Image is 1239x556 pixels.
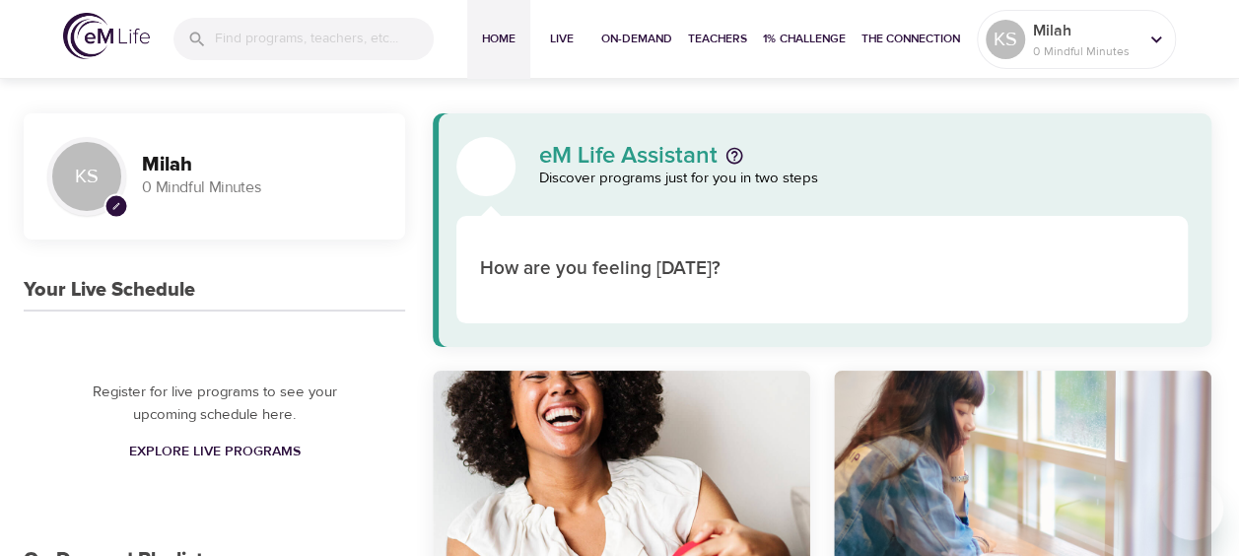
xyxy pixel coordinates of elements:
[47,137,126,216] div: KS
[1160,477,1223,540] iframe: Button to launch messaging window
[1018,243,1072,297] img: worst
[475,29,522,49] span: Home
[470,151,502,182] img: eM Life Assistant
[539,168,1188,190] p: Discover programs just for you in two steps
[986,20,1025,59] div: KS
[128,503,300,527] span: Explore Live Programs
[835,240,895,300] button: I'm feeling good
[215,18,434,60] input: Find programs, teachers, etc...
[480,255,751,284] p: How are you feeling [DATE]?
[538,29,585,49] span: Live
[838,243,892,297] img: good
[63,13,150,59] img: logo
[958,243,1012,297] img: bad
[1033,19,1137,42] p: Milah
[778,243,832,297] img: great
[601,29,672,49] span: On-Demand
[955,240,1015,300] button: I'm feeling bad
[775,240,835,300] button: I'm feeling great
[24,279,195,302] h3: Your Live Schedule
[142,154,381,176] h3: Milah
[1033,42,1137,60] p: 0 Mindful Minutes
[63,445,366,489] p: Register for live programs to see your upcoming schedule here.
[898,243,952,297] img: ok
[861,29,960,49] span: The Connection
[1015,240,1075,300] button: I'm feeling worst
[174,351,253,430] img: Your Live Schedule
[763,29,846,49] span: 1% Challenge
[895,240,955,300] button: I'm feeling ok
[120,497,308,533] a: Explore Live Programs
[539,144,718,168] p: eM Life Assistant
[688,29,747,49] span: Teachers
[142,176,381,199] p: 0 Mindful Minutes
